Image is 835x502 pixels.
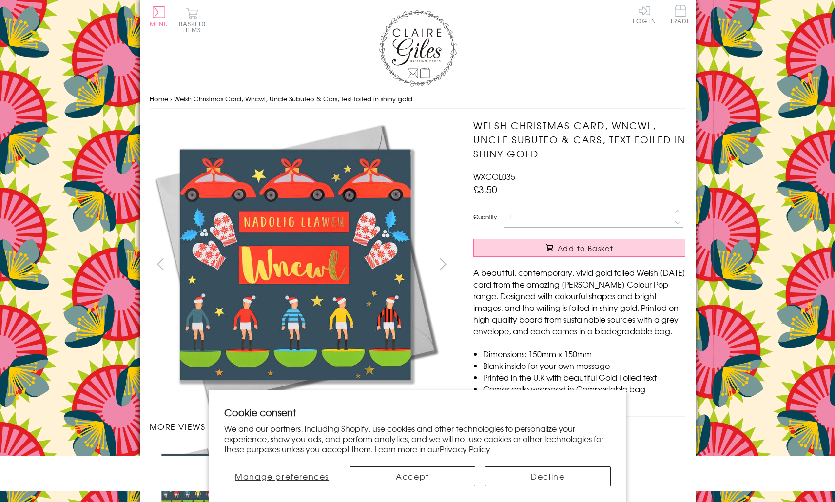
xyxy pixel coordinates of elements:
button: Add to Basket [473,239,685,257]
span: WXCOL035 [473,171,515,182]
h1: Welsh Christmas Card, Wncwl, Uncle Subuteo & Cars, text foiled in shiny gold [473,118,685,160]
span: Manage preferences [235,470,329,482]
button: next [432,253,454,275]
span: Trade [670,5,691,24]
button: Manage preferences [224,466,340,486]
p: A beautiful, contemporary, vivid gold foiled Welsh [DATE] card from the amazing [PERSON_NAME] Col... [473,267,685,337]
span: Welsh Christmas Card, Wncwl, Uncle Subuteo & Cars, text foiled in shiny gold [174,94,412,103]
img: Claire Giles Greetings Cards [379,10,457,87]
a: Home [150,94,168,103]
span: £3.50 [473,182,497,196]
nav: breadcrumbs [150,89,686,109]
li: Comes cello wrapped in Compostable bag [483,383,685,395]
a: Privacy Policy [440,443,490,455]
li: Printed in the U.K with beautiful Gold Foiled text [483,371,685,383]
span: 0 items [183,19,206,34]
h3: More views [150,421,454,432]
button: prev [150,253,172,275]
p: We and our partners, including Shopify, use cookies and other technologies to personalize your ex... [224,424,611,454]
span: › [170,94,172,103]
label: Quantity [473,212,497,221]
button: Basket0 items [179,8,206,33]
a: Trade [670,5,691,26]
button: Decline [485,466,611,486]
span: Menu [150,19,169,28]
li: Blank inside for your own message [483,360,685,371]
a: Log In [633,5,656,24]
span: Add to Basket [558,243,613,253]
li: Dimensions: 150mm x 150mm [483,348,685,360]
img: Welsh Christmas Card, Wncwl, Uncle Subuteo & Cars, text foiled in shiny gold [150,118,442,411]
button: Menu [150,6,169,27]
h2: Cookie consent [224,405,611,419]
button: Accept [350,466,475,486]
